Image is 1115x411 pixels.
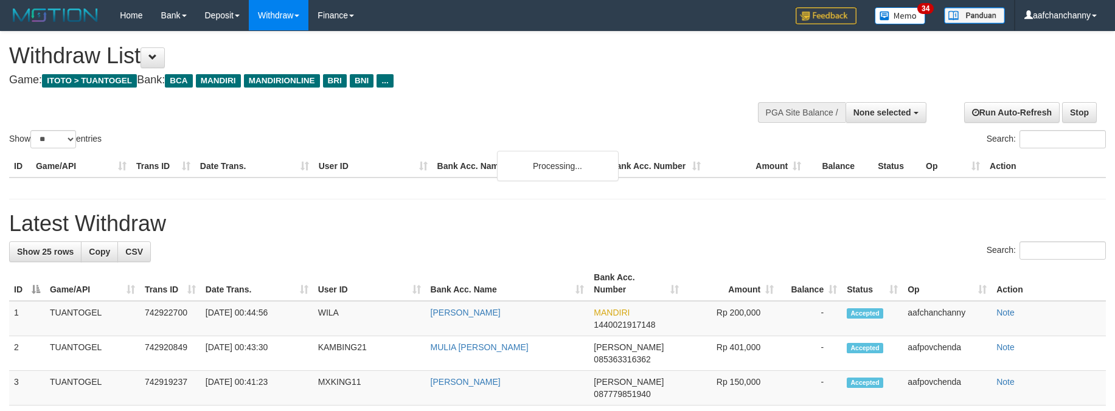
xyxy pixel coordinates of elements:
label: Search: [987,241,1106,260]
a: Note [996,342,1015,352]
th: Bank Acc. Number [605,155,706,178]
th: Status: activate to sort column ascending [842,266,903,301]
th: Action [985,155,1106,178]
th: Bank Acc. Number: activate to sort column ascending [589,266,684,301]
span: CSV [125,247,143,257]
td: [DATE] 00:41:23 [201,371,313,406]
td: - [779,371,842,406]
span: ... [377,74,393,88]
a: CSV [117,241,151,262]
th: Op: activate to sort column ascending [903,266,992,301]
a: Show 25 rows [9,241,82,262]
th: ID: activate to sort column descending [9,266,45,301]
a: Run Auto-Refresh [964,102,1060,123]
span: MANDIRIONLINE [244,74,320,88]
span: 34 [917,3,934,14]
td: Rp 150,000 [684,371,779,406]
label: Search: [987,130,1106,148]
span: Show 25 rows [17,247,74,257]
div: Processing... [497,151,619,181]
td: Rp 401,000 [684,336,779,371]
td: TUANTOGEL [45,371,140,406]
th: User ID: activate to sort column ascending [313,266,426,301]
span: MANDIRI [196,74,241,88]
th: Balance [806,155,873,178]
span: None selected [853,108,911,117]
select: Showentries [30,130,76,148]
td: [DATE] 00:43:30 [201,336,313,371]
td: [DATE] 00:44:56 [201,301,313,336]
label: Show entries [9,130,102,148]
td: 3 [9,371,45,406]
input: Search: [1019,130,1106,148]
td: 742920849 [140,336,201,371]
span: Accepted [847,343,883,353]
th: Game/API: activate to sort column ascending [45,266,140,301]
th: Action [992,266,1106,301]
img: panduan.png [944,7,1005,24]
span: MANDIRI [594,308,630,317]
img: Button%20Memo.svg [875,7,926,24]
a: MULIA [PERSON_NAME] [431,342,529,352]
a: Copy [81,241,118,262]
span: Copy 087779851940 to clipboard [594,389,650,399]
th: Amount: activate to sort column ascending [684,266,779,301]
th: User ID [314,155,432,178]
td: 742919237 [140,371,201,406]
div: PGA Site Balance / [758,102,846,123]
span: BCA [165,74,192,88]
th: Game/API [31,155,131,178]
td: TUANTOGEL [45,301,140,336]
span: [PERSON_NAME] [594,342,664,352]
h1: Withdraw List [9,44,731,68]
th: Status [873,155,921,178]
td: 2 [9,336,45,371]
th: Bank Acc. Name [432,155,606,178]
a: Stop [1062,102,1097,123]
th: Date Trans. [195,155,314,178]
span: BNI [350,74,373,88]
th: Bank Acc. Name: activate to sort column ascending [426,266,589,301]
td: 742922700 [140,301,201,336]
input: Search: [1019,241,1106,260]
td: MXKING11 [313,371,426,406]
td: - [779,301,842,336]
th: Trans ID [131,155,195,178]
a: [PERSON_NAME] [431,308,501,317]
td: - [779,336,842,371]
span: ITOTO > TUANTOGEL [42,74,137,88]
td: Rp 200,000 [684,301,779,336]
th: Amount [706,155,806,178]
a: Note [996,377,1015,387]
th: Trans ID: activate to sort column ascending [140,266,201,301]
a: Note [996,308,1015,317]
th: Balance: activate to sort column ascending [779,266,842,301]
img: MOTION_logo.png [9,6,102,24]
td: TUANTOGEL [45,336,140,371]
span: Copy [89,247,110,257]
span: Copy 085363316362 to clipboard [594,354,650,364]
th: ID [9,155,31,178]
td: WILA [313,301,426,336]
span: [PERSON_NAME] [594,377,664,387]
button: None selected [846,102,926,123]
td: aafchanchanny [903,301,992,336]
td: KAMBING21 [313,336,426,371]
a: [PERSON_NAME] [431,377,501,387]
td: 1 [9,301,45,336]
td: aafpovchenda [903,371,992,406]
h1: Latest Withdraw [9,212,1106,236]
span: Accepted [847,378,883,388]
th: Op [921,155,985,178]
th: Date Trans.: activate to sort column ascending [201,266,313,301]
span: Copy 1440021917148 to clipboard [594,320,655,330]
td: aafpovchenda [903,336,992,371]
span: BRI [323,74,347,88]
span: Accepted [847,308,883,319]
img: Feedback.jpg [796,7,856,24]
h4: Game: Bank: [9,74,731,86]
